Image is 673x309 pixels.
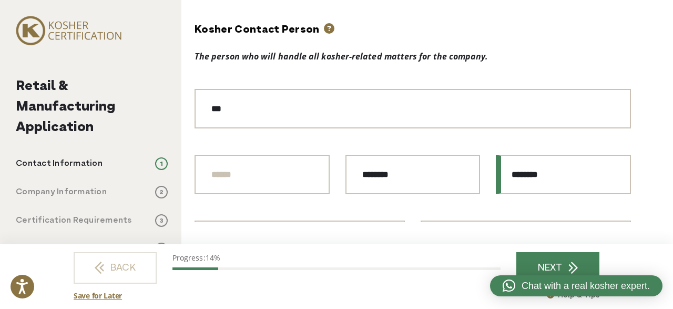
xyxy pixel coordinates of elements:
[155,243,168,255] span: 4
[195,22,631,39] h3: Kosher Contact Person
[16,186,107,198] p: Company Information
[206,253,220,263] span: 14%
[16,157,103,170] p: Contact Information
[516,252,599,284] a: NEXT
[195,50,631,63] div: The person who will handle all kosher-related matters for the company.
[522,279,650,293] span: Chat with a real kosher expert.
[490,275,662,296] a: Chat with a real kosher expert.
[16,243,127,255] p: All Products & Ingredients
[74,290,122,301] a: Save for Later
[155,186,168,198] span: 2
[172,252,501,263] p: Progress:
[16,214,132,227] p: Certification Requirements
[155,157,168,170] span: 1
[155,214,168,227] span: 3
[16,76,168,138] h2: Retail & Manufacturing Application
